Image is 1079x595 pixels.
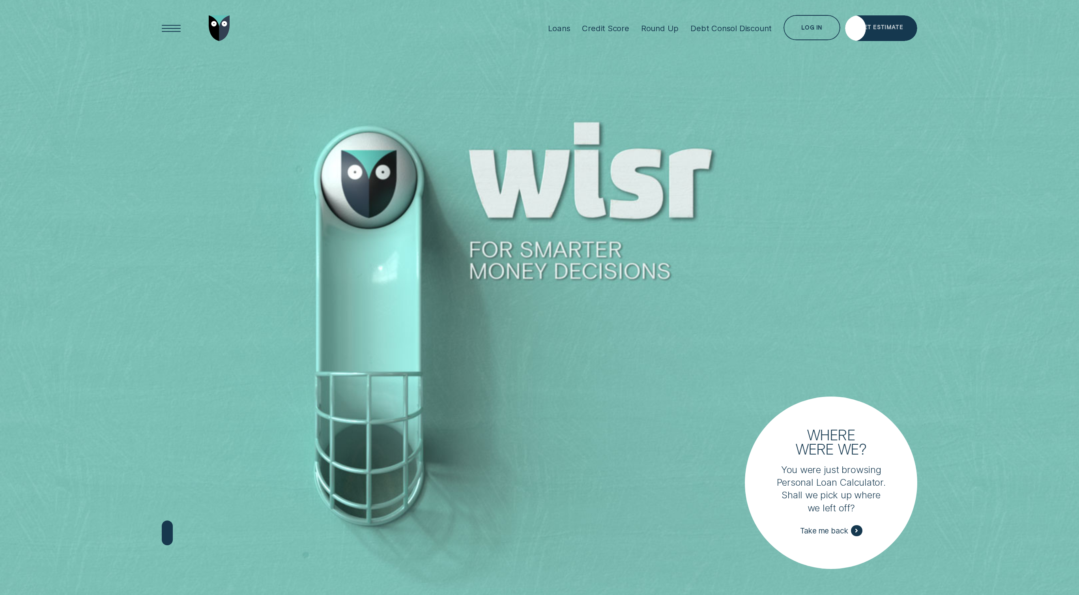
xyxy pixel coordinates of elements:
div: Credit Score [582,23,629,33]
a: Get Estimate [845,15,917,41]
img: Wisr [209,15,230,41]
h3: Where were we? [789,428,873,456]
div: Loans [548,23,570,33]
div: Debt Consol Discount [690,23,772,33]
button: Open Menu [159,15,184,41]
p: You were just browsing Personal Loan Calculator. Shall we pick up where we left off? [774,464,888,515]
a: Where were we?You were just browsing Personal Loan Calculator. Shall we pick up where we left off... [745,397,917,569]
button: Log in [784,15,840,41]
div: Round Up [641,23,679,33]
span: Take me back [800,526,848,535]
